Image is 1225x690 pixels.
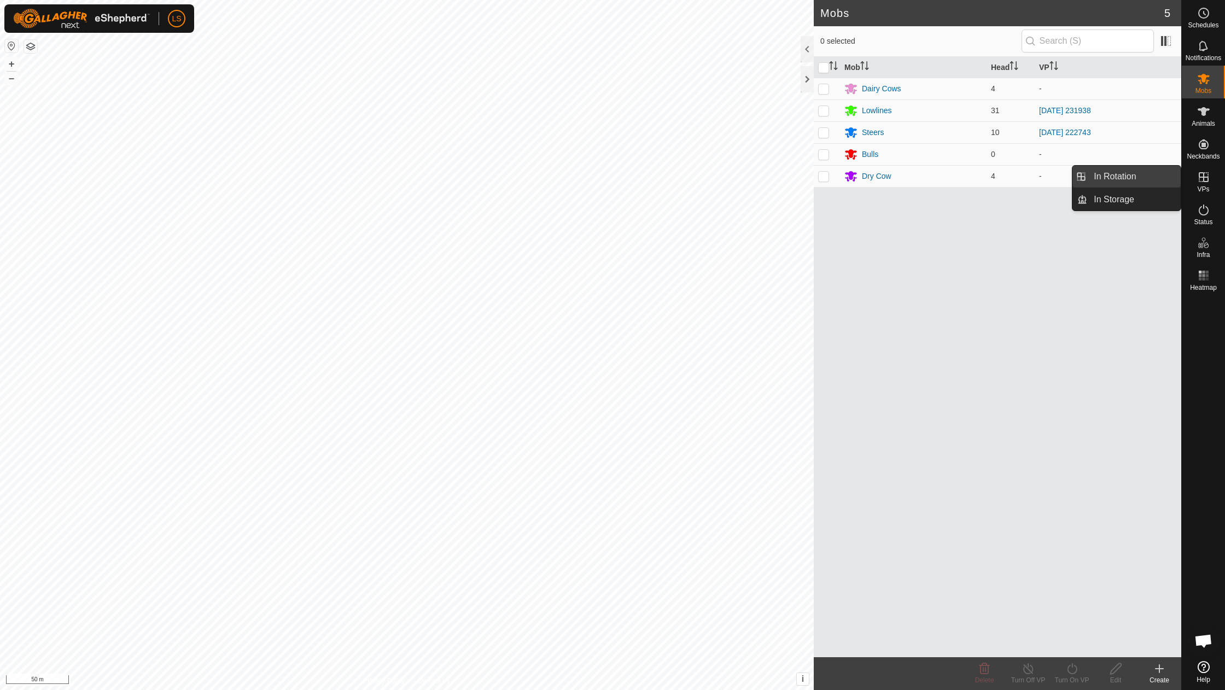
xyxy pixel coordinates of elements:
div: Dairy Cows [862,83,901,95]
div: Open chat [1187,624,1220,657]
span: Heatmap [1190,284,1217,291]
th: VP [1035,57,1181,78]
div: Turn On VP [1050,675,1094,685]
span: 4 [991,172,995,180]
div: Dry Cow [862,171,891,182]
div: Bulls [862,149,878,160]
div: Edit [1094,675,1137,685]
span: 0 [991,150,995,159]
h2: Mobs [820,7,1164,20]
th: Mob [840,57,987,78]
p-sorticon: Activate to sort [860,63,869,72]
span: Mobs [1195,87,1211,94]
span: VPs [1197,186,1209,192]
div: Turn Off VP [1006,675,1050,685]
span: Infra [1197,252,1210,258]
span: 4 [991,84,995,93]
a: Contact Us [418,676,450,686]
span: In Rotation [1094,170,1136,183]
td: - [1035,143,1181,165]
span: 10 [991,128,1000,137]
a: In Storage [1087,189,1181,210]
span: Status [1194,219,1212,225]
span: Delete [975,676,994,684]
button: – [5,72,18,85]
td: - [1035,78,1181,100]
a: [DATE] 231938 [1039,106,1091,115]
button: i [797,673,809,685]
td: - [1035,165,1181,187]
p-sorticon: Activate to sort [829,63,838,72]
p-sorticon: Activate to sort [1049,63,1058,72]
input: Search (S) [1022,30,1154,52]
span: i [802,674,804,683]
a: In Rotation [1087,166,1181,188]
li: In Rotation [1072,166,1181,188]
a: Privacy Policy [364,676,405,686]
th: Head [987,57,1035,78]
div: Create [1137,675,1181,685]
button: + [5,57,18,71]
span: Notifications [1186,55,1221,61]
span: Neckbands [1187,153,1220,160]
span: LS [172,13,181,25]
img: Gallagher Logo [13,9,150,28]
li: In Storage [1072,189,1181,210]
span: 31 [991,106,1000,115]
div: Steers [862,127,884,138]
span: 5 [1164,5,1170,21]
a: Help [1182,657,1225,687]
span: Help [1197,676,1210,683]
p-sorticon: Activate to sort [1010,63,1018,72]
div: Lowlines [862,105,891,116]
a: [DATE] 222743 [1039,128,1091,137]
button: Map Layers [24,40,37,53]
span: 0 selected [820,36,1022,47]
span: Schedules [1188,22,1218,28]
span: Animals [1192,120,1215,127]
button: Reset Map [5,39,18,52]
span: In Storage [1094,193,1134,206]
